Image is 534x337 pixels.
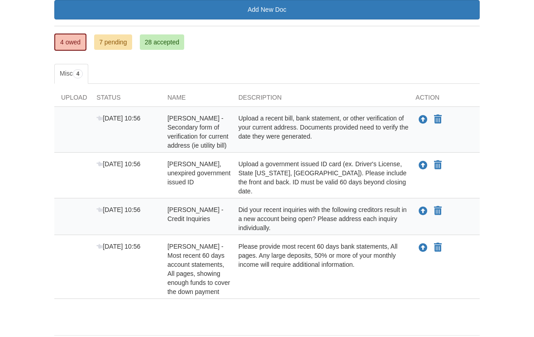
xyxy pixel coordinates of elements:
[232,206,409,233] div: Did your recent inquiries with the following creditors result in a new account being open? Please...
[433,115,443,125] button: Declare David Stephens - Secondary form of verification for current address (ie utility bill) not...
[409,93,480,107] div: Action
[167,243,230,296] span: [PERSON_NAME] - Most recent 60 days account statements, All pages, showing enough funds to cover ...
[418,242,429,254] button: Upload Suzanne Stephens - Most recent 60 days account statements, All pages, showing enough funds...
[96,115,140,122] span: [DATE] 10:56
[96,243,140,250] span: [DATE] 10:56
[232,93,409,107] div: Description
[94,35,132,50] a: 7 pending
[140,35,184,50] a: 28 accepted
[232,160,409,196] div: Upload a government issued ID card (ex. Driver's License, State [US_STATE], [GEOGRAPHIC_DATA]). P...
[54,34,86,51] a: 4 owed
[73,70,83,79] span: 4
[167,115,229,149] span: [PERSON_NAME] - Secondary form of verification for current address (ie utility bill)
[54,0,480,20] a: Add New Doc
[418,160,429,172] button: Upload David Stephens - Valid, unexpired government issued ID
[167,161,230,186] span: [PERSON_NAME], unexpired government issued ID
[433,243,443,254] button: Declare Suzanne Stephens - Most recent 60 days account statements, All pages, showing enough fund...
[96,161,140,168] span: [DATE] 10:56
[433,160,443,171] button: Declare David Stephens - Valid, unexpired government issued ID not applicable
[167,207,224,223] span: [PERSON_NAME] - Credit Inquiries
[418,114,429,126] button: Upload David Stephens - Secondary form of verification for current address (ie utility bill)
[161,93,232,107] div: Name
[232,242,409,297] div: Please provide most recent 60 days bank statements, All pages. Any large deposits, 50% or more of...
[96,207,140,214] span: [DATE] 10:56
[54,64,88,84] a: Misc
[433,206,443,217] button: Declare Suzanne Stephens - Credit Inquiries not applicable
[232,114,409,150] div: Upload a recent bill, bank statement, or other verification of your current address. Documents pr...
[54,93,90,107] div: Upload
[418,206,429,217] button: Upload Suzanne Stephens - Credit Inquiries
[90,93,161,107] div: Status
